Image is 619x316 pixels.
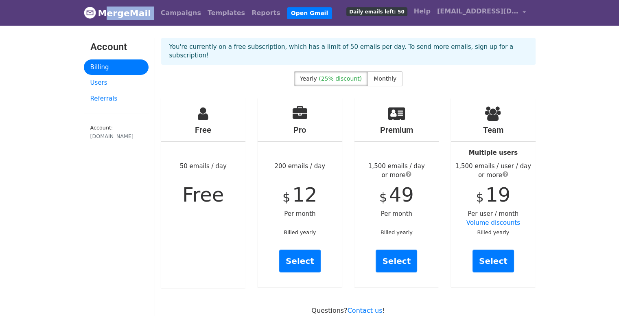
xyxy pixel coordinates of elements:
[469,149,518,156] strong: Multiple users
[381,229,413,235] small: Billed yearly
[300,75,317,82] span: Yearly
[161,306,536,315] p: Questions? !
[343,3,410,20] a: Daily emails left: 50
[376,250,417,272] a: Select
[434,3,529,22] a: [EMAIL_ADDRESS][DOMAIN_NAME]
[182,183,224,206] span: Free
[279,250,321,272] a: Select
[451,162,536,180] div: 1,500 emails / user / day or more
[258,98,342,287] div: 200 emails / day Per month
[84,7,96,19] img: MergeMail logo
[476,190,483,204] span: $
[354,98,439,287] div: Per month
[348,307,383,314] a: Contact us
[472,250,514,272] a: Select
[292,183,317,206] span: 12
[84,91,149,107] a: Referrals
[84,4,151,22] a: MergeMail
[477,229,509,235] small: Billed yearly
[486,183,510,206] span: 19
[374,75,396,82] span: Monthly
[84,59,149,75] a: Billing
[258,125,342,135] h4: Pro
[90,41,142,53] h3: Account
[411,3,434,20] a: Help
[161,98,246,288] div: 50 emails / day
[169,43,527,60] p: You're currently on a free subscription, which has a limit of 50 emails per day. To send more ema...
[161,125,246,135] h4: Free
[157,5,204,21] a: Campaigns
[437,7,518,16] span: [EMAIL_ADDRESS][DOMAIN_NAME]
[346,7,407,16] span: Daily emails left: 50
[284,229,316,235] small: Billed yearly
[90,132,142,140] div: [DOMAIN_NAME]
[379,190,387,204] span: $
[354,125,439,135] h4: Premium
[204,5,248,21] a: Templates
[287,7,332,19] a: Open Gmail
[389,183,414,206] span: 49
[578,277,619,316] div: Widget de chat
[90,125,142,140] small: Account:
[451,98,536,287] div: Per user / month
[319,75,362,82] span: (25% discount)
[354,162,439,180] div: 1,500 emails / day or more
[451,125,536,135] h4: Team
[84,75,149,91] a: Users
[248,5,284,21] a: Reports
[466,219,520,226] a: Volume discounts
[578,277,619,316] iframe: Chat Widget
[282,190,290,204] span: $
